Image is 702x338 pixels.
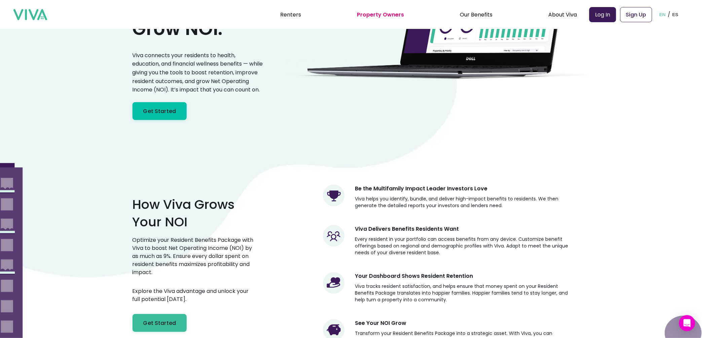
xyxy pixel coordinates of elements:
h3: Your Dashboard Shows Resident Retention [355,272,473,280]
h3: Be the Multifamily Impact Leader Investors Love [355,185,487,193]
p: Viva tracks resident satisfaction, and helps ensure that money spent on your Resident Benefits Pa... [355,283,569,303]
img: Users [323,225,345,247]
div: About Viva [549,6,577,23]
button: Get Started [133,314,187,332]
a: Log In [589,7,616,22]
a: Get Started [133,102,187,120]
p: Viva helps you identify, bundle, and deliver high-impact benefits to residents. We then generate ... [355,195,569,209]
div: Our Benefits [460,6,493,23]
p: Explore the Viva advantage and unlock your full potential [DATE]. [133,287,256,303]
img: viva [13,9,47,21]
button: EN [658,4,668,25]
p: Viva connects your residents to health, education, and financial wellness benefits — while giving... [133,51,264,94]
h3: See Your NOI Grow [355,319,406,327]
img: Hand holding a heart [323,272,345,294]
a: Sign Up [620,7,652,22]
a: Get Started [133,309,187,332]
div: Open Intercom Messenger [679,315,695,331]
a: Renters [280,11,301,18]
a: Property Owners [357,11,404,18]
p: / [668,9,670,20]
button: ES [670,4,680,25]
p: Every resident in your portfolio can access benefits from any device. Customize benefit offerings... [355,236,569,256]
p: Optimize your Resident Benefits Package with Viva to boost Net Operating Income (NOI) by as much ... [133,236,256,276]
h2: How Viva Grows Your NOI [133,196,256,231]
img: Trophy [323,185,345,206]
h3: Viva Delivers Benefits Residents Want [355,225,459,233]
